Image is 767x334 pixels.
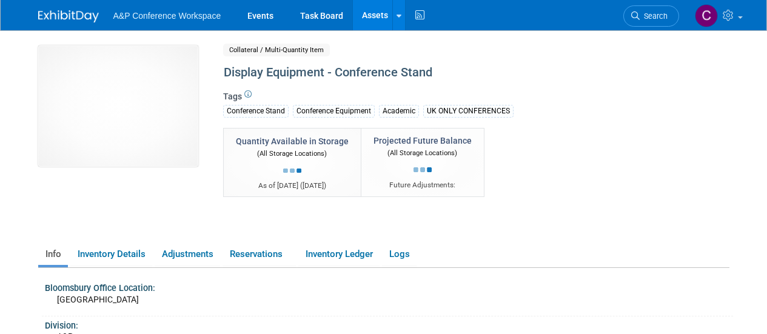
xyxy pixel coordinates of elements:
[293,105,375,118] div: Conference Equipment
[38,244,68,265] a: Info
[223,44,330,56] span: Collateral / Multi-Quantity Item
[303,181,324,190] span: [DATE]
[223,105,289,118] div: Conference Stand
[45,316,733,332] div: Division:
[155,244,220,265] a: Adjustments
[298,244,380,265] a: Inventory Ledger
[38,45,198,167] img: View Images
[236,135,349,147] div: Quantity Available in Storage
[223,244,296,265] a: Reservations
[45,279,733,294] div: Bloomsbury Office Location:
[70,244,152,265] a: Inventory Details
[113,11,221,21] span: A&P Conference Workspace
[382,244,417,265] a: Logs
[695,4,718,27] img: Carrlee Craig
[373,135,472,147] div: Projected Future Balance
[236,147,349,159] div: (All Storage Locations)
[223,90,678,125] div: Tags
[236,181,349,191] div: As of [DATE] ( )
[373,147,472,158] div: (All Storage Locations)
[414,167,432,172] img: loading...
[623,5,679,27] a: Search
[38,10,99,22] img: ExhibitDay
[373,180,472,190] div: Future Adjustments:
[283,169,301,173] img: loading...
[423,105,514,118] div: UK ONLY CONFERENCES
[640,12,668,21] span: Search
[219,62,678,84] div: Display Equipment - Conference Stand
[379,105,419,118] div: Academic
[57,295,139,304] span: [GEOGRAPHIC_DATA]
